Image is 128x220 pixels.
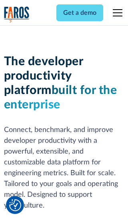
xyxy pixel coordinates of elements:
[56,4,103,21] a: Get a demo
[9,199,21,211] img: Revisit consent button
[4,54,124,112] h1: The developer productivity platform
[4,6,30,23] img: Logo of the analytics and reporting company Faros.
[9,199,21,211] button: Cookie Settings
[4,6,30,23] a: home
[4,84,117,111] span: built for the enterprise
[4,125,124,211] p: Connect, benchmark, and improve developer productivity with a powerful, extensible, and customiza...
[108,3,124,22] div: menu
